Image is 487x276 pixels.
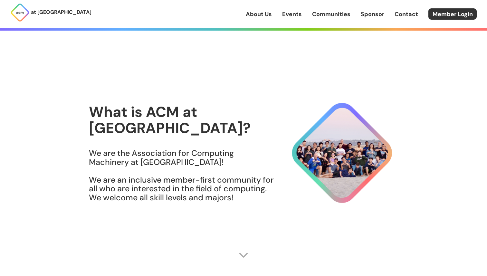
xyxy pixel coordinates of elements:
[428,8,477,20] a: Member Login
[89,104,274,136] h1: What is ACM at [GEOGRAPHIC_DATA]?
[89,149,274,202] h3: We are the Association for Computing Machinery at [GEOGRAPHIC_DATA]! We are an inclusive member-f...
[312,10,350,18] a: Communities
[395,10,418,18] a: Contact
[282,10,302,18] a: Events
[31,8,91,16] p: at [GEOGRAPHIC_DATA]
[10,3,91,22] a: at [GEOGRAPHIC_DATA]
[10,3,30,22] img: ACM Logo
[246,10,272,18] a: About Us
[361,10,384,18] a: Sponsor
[239,250,248,260] img: Scroll Arrow
[274,97,398,209] img: About Hero Image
